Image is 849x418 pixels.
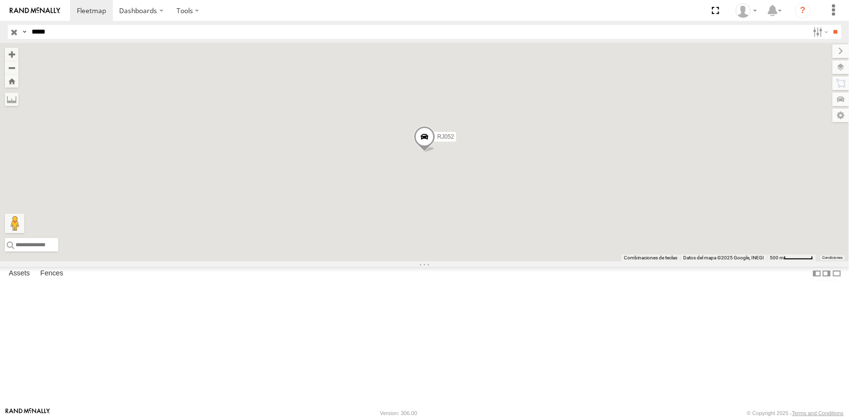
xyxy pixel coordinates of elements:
[5,48,18,61] button: Zoom in
[812,267,822,281] label: Dock Summary Table to the Left
[747,410,844,416] div: © Copyright 2025 -
[5,92,18,106] label: Measure
[795,3,811,18] i: ?
[822,256,843,260] a: Condiciones (se abre en una nueva pestaña)
[624,254,677,261] button: Combinaciones de teclas
[380,410,417,416] div: Version: 306.00
[35,267,68,280] label: Fences
[683,255,764,260] span: Datos del mapa ©2025 Google, INEGI
[732,3,761,18] div: Reynaldo Alvarado
[832,267,842,281] label: Hide Summary Table
[20,25,28,39] label: Search Query
[5,214,24,233] button: Arrastra el hombrecito naranja al mapa para abrir Street View
[770,255,784,260] span: 500 m
[792,410,844,416] a: Terms and Conditions
[5,61,18,74] button: Zoom out
[5,74,18,88] button: Zoom Home
[809,25,830,39] label: Search Filter Options
[437,133,454,140] span: RJ052
[4,267,35,280] label: Assets
[822,267,831,281] label: Dock Summary Table to the Right
[10,7,60,14] img: rand-logo.svg
[767,254,816,261] button: Escala del mapa: 500 m por 56 píxeles
[832,109,849,122] label: Map Settings
[5,408,50,418] a: Visit our Website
